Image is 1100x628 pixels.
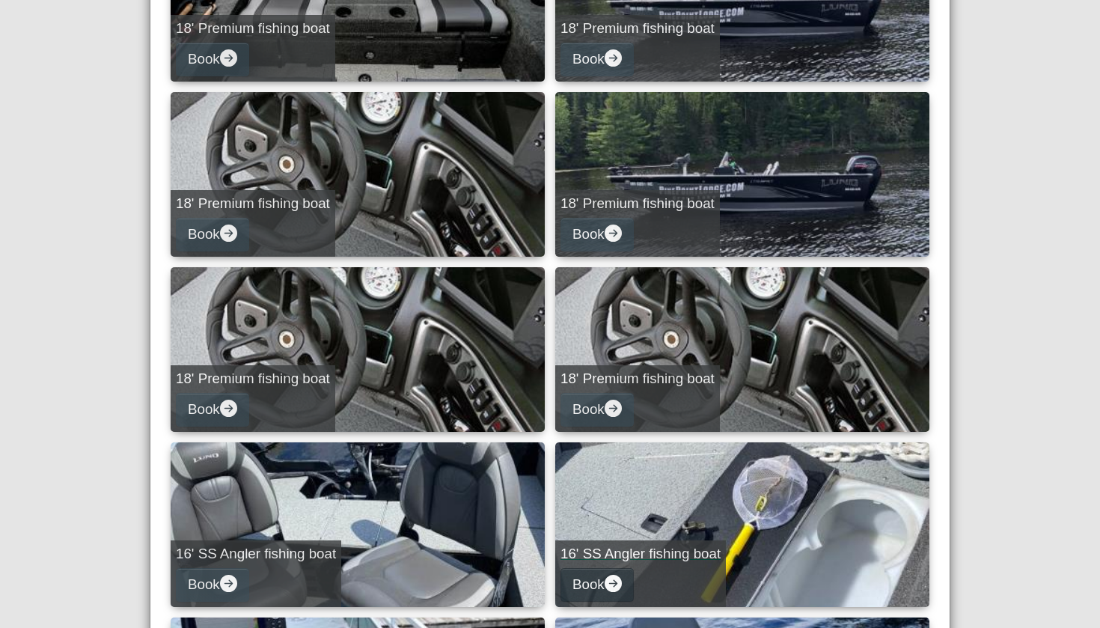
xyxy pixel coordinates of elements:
svg: arrow right circle fill [605,225,622,242]
h5: 18' Premium fishing boat [176,195,330,213]
svg: arrow right circle fill [220,225,237,242]
svg: arrow right circle fill [605,49,622,67]
h5: 18' Premium fishing boat [560,20,715,37]
svg: arrow right circle fill [220,49,237,67]
h5: 18' Premium fishing boat [560,371,715,388]
button: Bookarrow right circle fill [176,568,249,602]
h5: 16' SS Angler fishing boat [176,546,336,563]
h5: 18' Premium fishing boat [560,195,715,213]
svg: arrow right circle fill [220,400,237,417]
button: Bookarrow right circle fill [560,43,634,76]
h5: 18' Premium fishing boat [176,371,330,388]
svg: arrow right circle fill [220,575,237,592]
button: Bookarrow right circle fill [560,393,634,427]
button: Bookarrow right circle fill [176,43,249,76]
h5: 16' SS Angler fishing boat [560,546,721,563]
button: Bookarrow right circle fill [176,393,249,427]
svg: arrow right circle fill [605,400,622,417]
svg: arrow right circle fill [605,575,622,592]
h5: 18' Premium fishing boat [176,20,330,37]
button: Bookarrow right circle fill [560,218,634,251]
button: Bookarrow right circle fill [176,218,249,251]
button: Bookarrow right circle fill [560,568,634,602]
